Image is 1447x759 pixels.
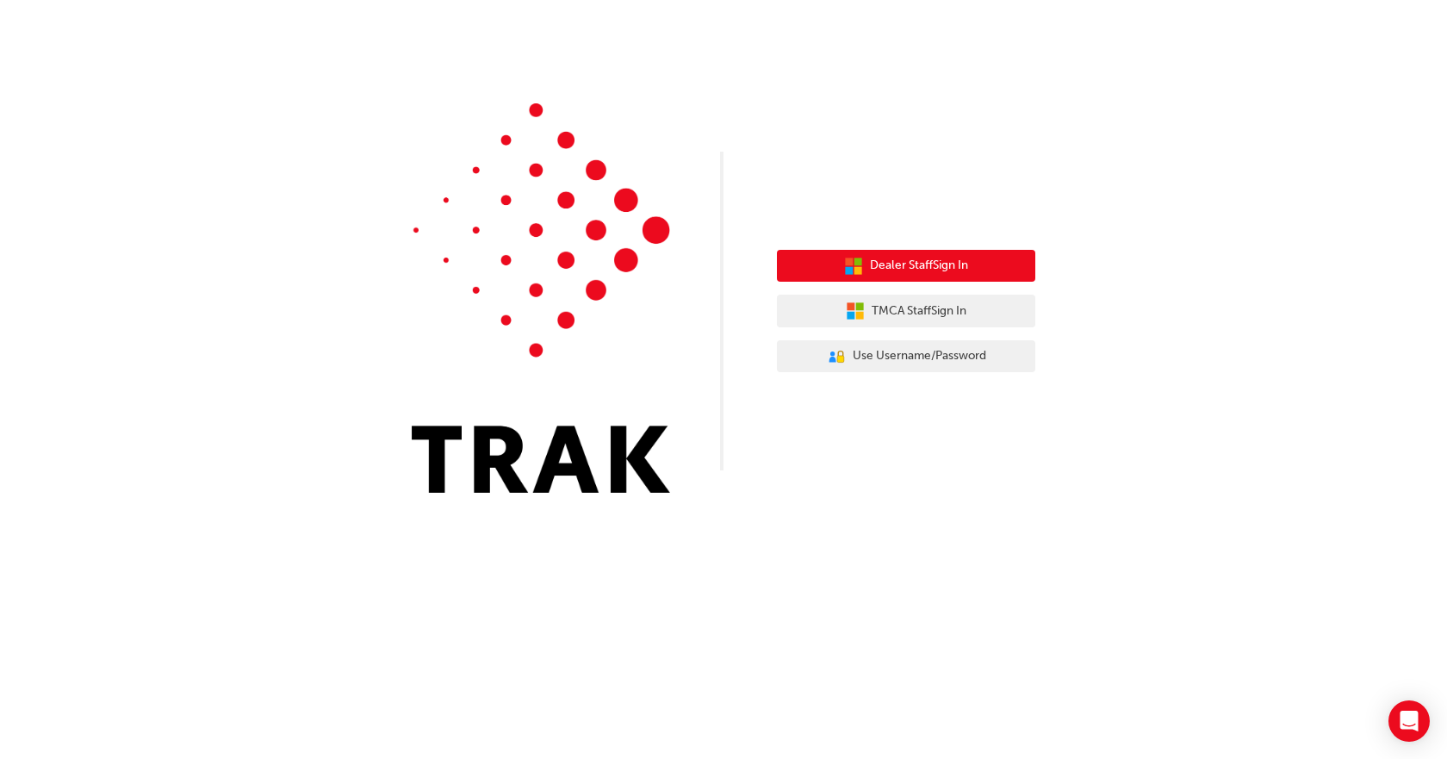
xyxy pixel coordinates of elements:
span: Dealer Staff Sign In [870,256,968,276]
button: TMCA StaffSign In [777,295,1035,327]
div: Open Intercom Messenger [1388,700,1430,742]
button: Use Username/Password [777,340,1035,373]
span: TMCA Staff Sign In [872,302,966,321]
span: Use Username/Password [853,346,986,366]
img: Trak [412,103,670,493]
button: Dealer StaffSign In [777,250,1035,283]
